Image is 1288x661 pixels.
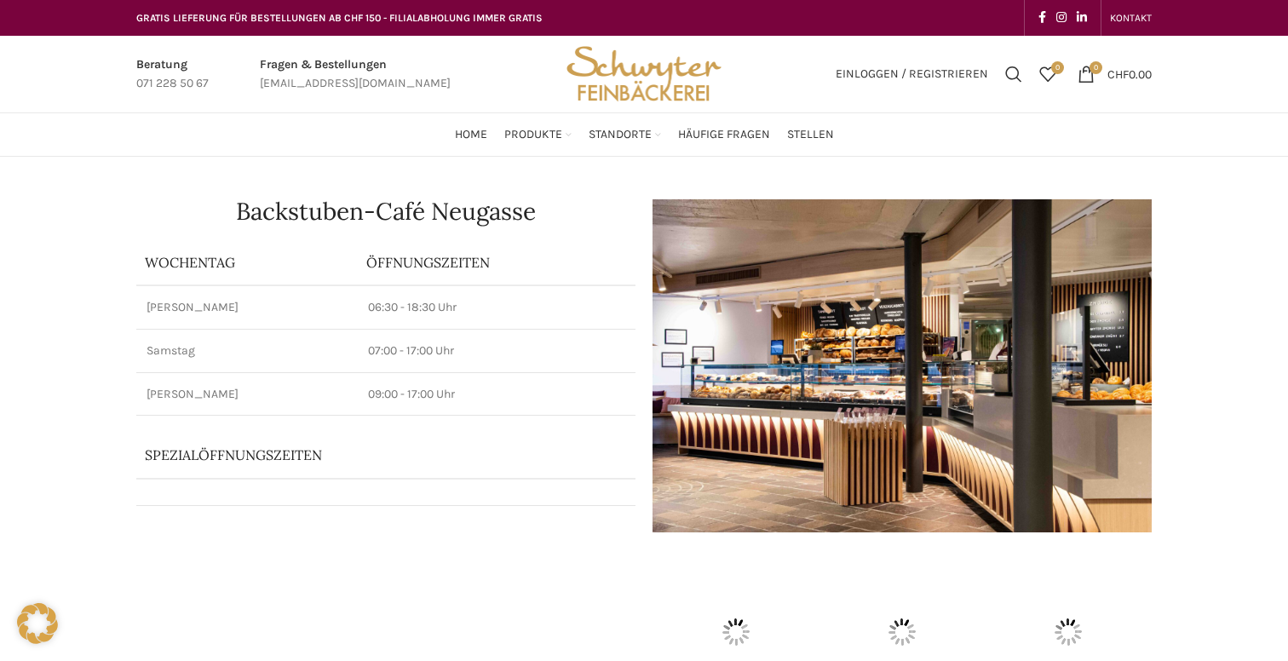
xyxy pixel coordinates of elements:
[1051,61,1064,74] span: 0
[589,127,652,143] span: Standorte
[260,55,451,94] a: Infobox link
[1069,57,1160,91] a: 0 CHF0.00
[504,127,562,143] span: Produkte
[366,253,627,272] p: ÖFFNUNGSZEITEN
[589,118,661,152] a: Standorte
[147,386,348,403] p: [PERSON_NAME]
[1110,1,1152,35] a: KONTAKT
[145,445,579,464] p: Spezialöffnungszeiten
[136,12,543,24] span: GRATIS LIEFERUNG FÜR BESTELLUNGEN AB CHF 150 - FILIALABHOLUNG IMMER GRATIS
[504,118,572,152] a: Produkte
[455,118,487,152] a: Home
[1051,6,1072,30] a: Instagram social link
[368,386,625,403] p: 09:00 - 17:00 Uhr
[561,36,727,112] img: Bäckerei Schwyter
[147,342,348,359] p: Samstag
[368,299,625,316] p: 06:30 - 18:30 Uhr
[1031,57,1065,91] a: 0
[1072,6,1092,30] a: Linkedin social link
[1090,61,1102,74] span: 0
[1033,6,1051,30] a: Facebook social link
[1107,66,1129,81] span: CHF
[827,57,997,91] a: Einloggen / Registrieren
[1101,1,1160,35] div: Secondary navigation
[147,299,348,316] p: [PERSON_NAME]
[145,253,349,272] p: Wochentag
[128,118,1160,152] div: Main navigation
[368,342,625,359] p: 07:00 - 17:00 Uhr
[1110,12,1152,24] span: KONTAKT
[455,127,487,143] span: Home
[136,199,635,223] h1: Backstuben-Café Neugasse
[678,118,770,152] a: Häufige Fragen
[787,118,834,152] a: Stellen
[836,68,988,80] span: Einloggen / Registrieren
[1031,57,1065,91] div: Meine Wunschliste
[787,127,834,143] span: Stellen
[561,66,727,80] a: Site logo
[1107,66,1152,81] bdi: 0.00
[997,57,1031,91] a: Suchen
[678,127,770,143] span: Häufige Fragen
[136,55,209,94] a: Infobox link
